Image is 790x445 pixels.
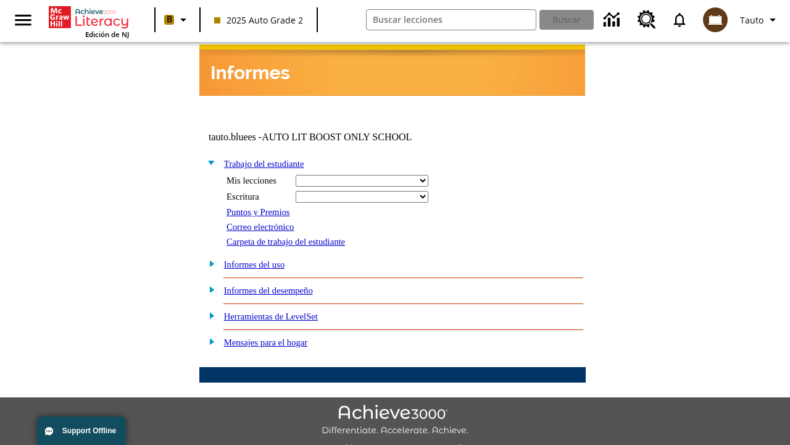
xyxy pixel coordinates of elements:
button: Abrir el menú lateral [5,2,41,38]
img: plus.gif [202,284,215,295]
img: header [199,44,585,96]
img: plus.gif [202,336,215,347]
a: Puntos y Premios [227,207,290,217]
button: Boost El color de la clase es anaranjado claro. Cambiar el color de la clase. [159,9,196,31]
a: Notificaciones [663,4,696,36]
div: Escritura [227,192,288,202]
a: Carpeta de trabajo del estudiante [227,237,345,247]
a: Herramientas de LevelSet [224,311,318,321]
nobr: AUTO LIT BOOST ONLY SCHOOL [262,132,412,142]
button: Escoja un nuevo avatar [696,4,735,36]
span: B [167,12,172,27]
a: Centro de información [596,3,630,37]
a: Centro de recursos, Se abrirá en una pestaña nueva. [630,3,663,36]
a: Mensajes para el hogar [224,337,308,347]
a: Informes del desempeño [224,286,313,295]
span: Edición de NJ [85,30,129,39]
img: avatar image [703,7,728,32]
a: Informes del uso [224,260,285,269]
button: Perfil/Configuración [735,9,785,31]
img: Achieve3000 Differentiate Accelerate Achieve [322,405,468,436]
a: Correo electrónico [227,222,294,232]
span: 2025 Auto Grade 2 [214,14,303,27]
span: Support Offline [62,426,116,435]
img: plus.gif [202,258,215,269]
input: Buscar campo [367,10,536,30]
button: Support Offline [37,417,126,445]
span: Tauto [740,14,763,27]
div: Portada [49,4,129,39]
img: minus.gif [202,157,215,168]
td: tauto.bluees - [209,132,436,143]
div: Mis lecciones [227,176,288,186]
a: Trabajo del estudiante [224,159,304,169]
img: plus.gif [202,310,215,321]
